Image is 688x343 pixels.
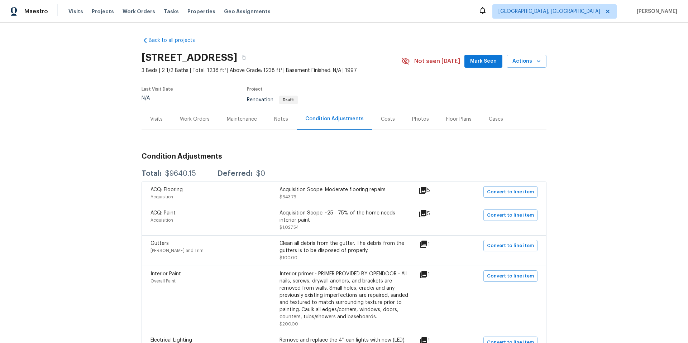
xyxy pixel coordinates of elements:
span: Draft [280,98,297,102]
span: Last Visit Date [142,87,173,91]
div: Condition Adjustments [305,115,364,122]
div: $9640.15 [165,170,196,177]
div: Deferred: [218,170,253,177]
span: 3 Beds | 2 1/2 Baths | Total: 1238 ft² | Above Grade: 1238 ft² | Basement Finished: N/A | 1997 [142,67,401,74]
span: Interior Paint [150,271,181,276]
div: 5 [419,209,453,218]
button: Convert to line item [483,186,537,198]
span: $100.00 [279,256,297,260]
span: Overall Paint [150,279,176,283]
span: Convert to line item [487,211,534,219]
div: Notes [274,116,288,123]
button: Convert to line item [483,270,537,282]
span: Project [247,87,263,91]
div: Work Orders [180,116,210,123]
span: Visits [68,8,83,15]
div: Acquisition Scope: Moderate flooring repairs [279,186,408,193]
div: Floor Plans [446,116,472,123]
span: Properties [187,8,215,15]
div: Visits [150,116,163,123]
span: Maestro [24,8,48,15]
div: $0 [256,170,265,177]
button: Convert to line item [483,240,537,251]
span: Projects [92,8,114,15]
span: $200.00 [279,322,298,326]
button: Convert to line item [483,209,537,221]
div: 5 [419,186,453,195]
span: Geo Assignments [224,8,271,15]
div: Acquisition Scope: ~25 - 75% of the home needs interior paint [279,209,408,224]
div: Interior primer - PRIMER PROVIDED BY OPENDOOR - All nails, screws, drywall anchors, and brackets ... [279,270,408,320]
div: N/A [142,96,173,101]
div: 1 [419,270,453,279]
span: ACQ: Paint [150,211,176,216]
h2: [STREET_ADDRESS] [142,54,237,61]
div: Clean all debris from the gutter. The debris from the gutters is to be disposed of properly. [279,240,408,254]
button: Actions [507,55,546,68]
div: Maintenance [227,116,257,123]
span: Convert to line item [487,272,534,280]
div: 1 [419,240,453,248]
span: $643.76 [279,195,296,199]
span: Gutters [150,241,169,246]
span: ACQ: Flooring [150,187,183,192]
button: Mark Seen [464,55,502,68]
span: Renovation [247,97,298,102]
span: Work Orders [123,8,155,15]
span: $1,027.54 [279,225,299,230]
span: Not seen [DATE] [414,58,460,65]
span: Mark Seen [470,57,497,66]
button: Copy Address [237,51,250,64]
span: [PERSON_NAME] and Trim [150,248,204,253]
span: Actions [512,57,541,66]
span: Convert to line item [487,242,534,250]
span: Acquisition [150,218,173,222]
span: Tasks [164,9,179,14]
span: Convert to line item [487,188,534,196]
span: [PERSON_NAME] [634,8,677,15]
div: Total: [142,170,162,177]
span: [GEOGRAPHIC_DATA], [GEOGRAPHIC_DATA] [498,8,600,15]
div: Costs [381,116,395,123]
span: Electrical Lighting [150,338,192,343]
span: Acquisition [150,195,173,199]
div: Photos [412,116,429,123]
a: Back to all projects [142,37,210,44]
div: Cases [489,116,503,123]
h3: Condition Adjustments [142,153,546,160]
